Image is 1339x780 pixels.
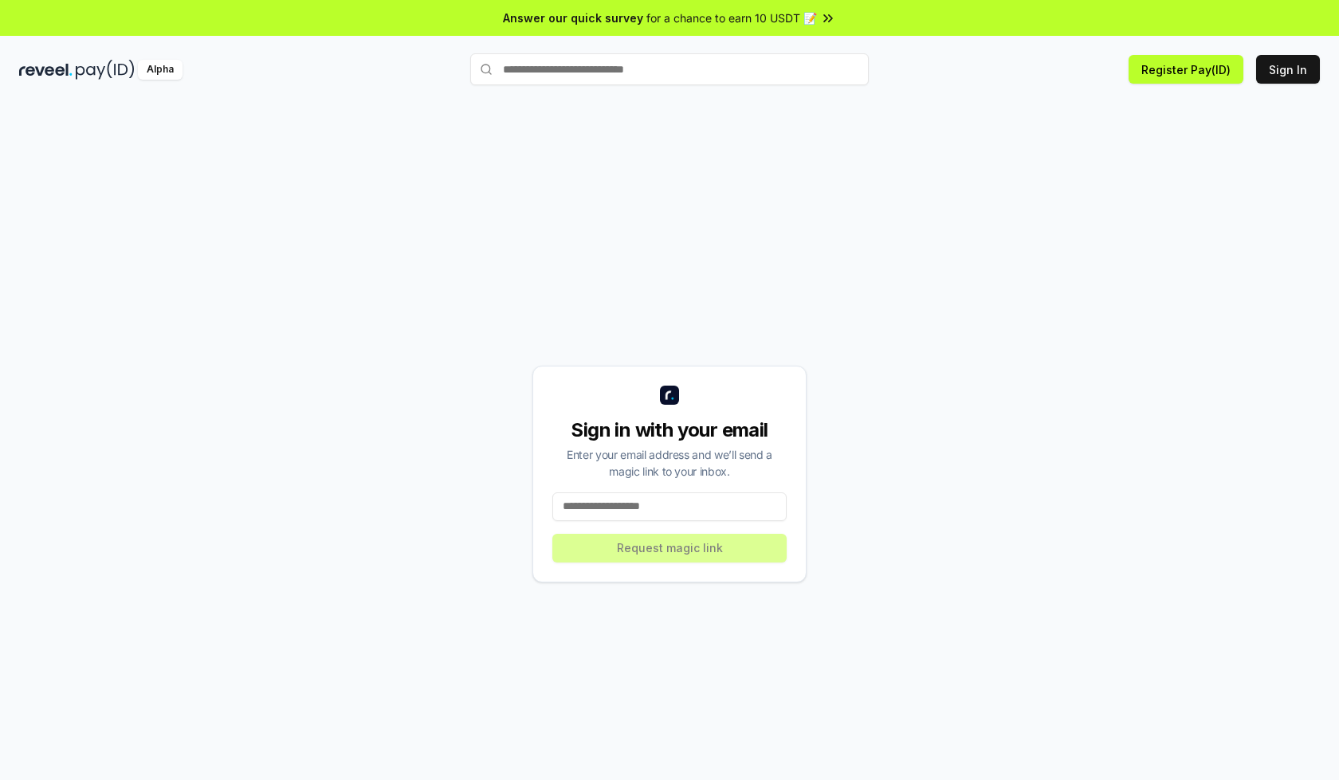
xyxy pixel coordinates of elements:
div: Sign in with your email [552,417,787,443]
span: Answer our quick survey [503,10,643,26]
span: for a chance to earn 10 USDT 📝 [646,10,817,26]
img: reveel_dark [19,60,73,80]
button: Register Pay(ID) [1129,55,1243,84]
img: pay_id [76,60,135,80]
div: Enter your email address and we’ll send a magic link to your inbox. [552,446,787,480]
div: Alpha [138,60,183,80]
img: logo_small [660,386,679,405]
button: Sign In [1256,55,1320,84]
